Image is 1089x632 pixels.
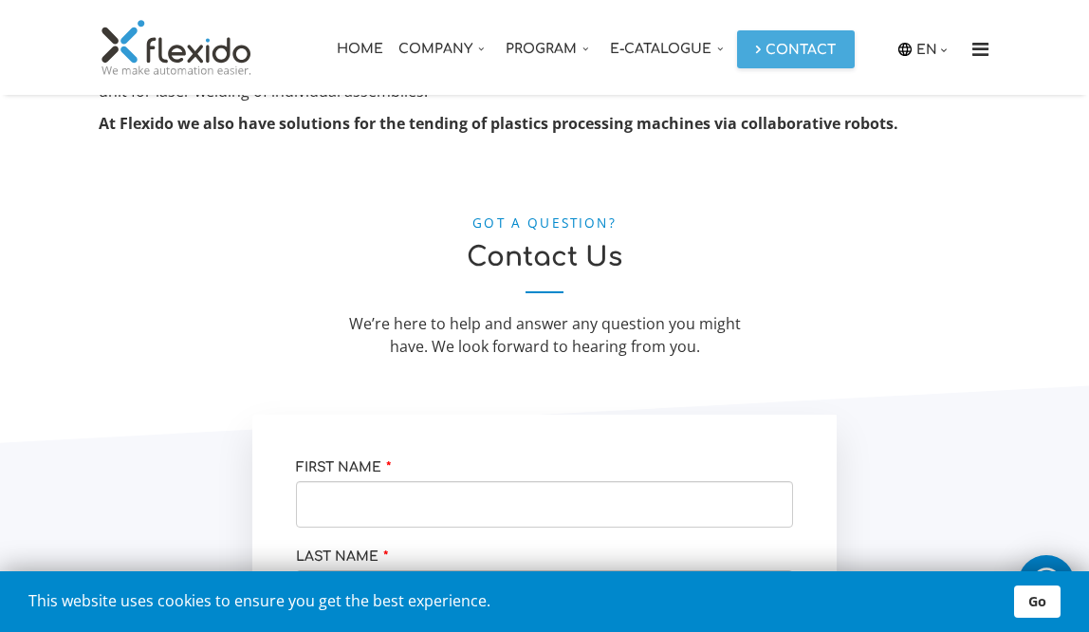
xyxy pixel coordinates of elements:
label: First Name [296,459,396,476]
img: whatsapp_icon_white.svg [1027,565,1065,601]
img: icon-laguage.svg [896,41,914,58]
label: Last name [296,548,393,566]
i: Menu [965,40,995,59]
strong: At Flexido we also have solutions for the tending of plastics processing machines via collaborati... [99,113,898,134]
div: We’re here to help and answer any question you might have. We look forward to hearing from you. [336,312,753,358]
a: Contact [737,30,855,68]
small: GOT A QUESTION? [472,214,617,232]
a: EN [916,39,952,60]
h2: Contact Us [99,243,990,293]
a: Go [1014,586,1061,618]
img: Flexido, d.o.o. [99,19,254,76]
